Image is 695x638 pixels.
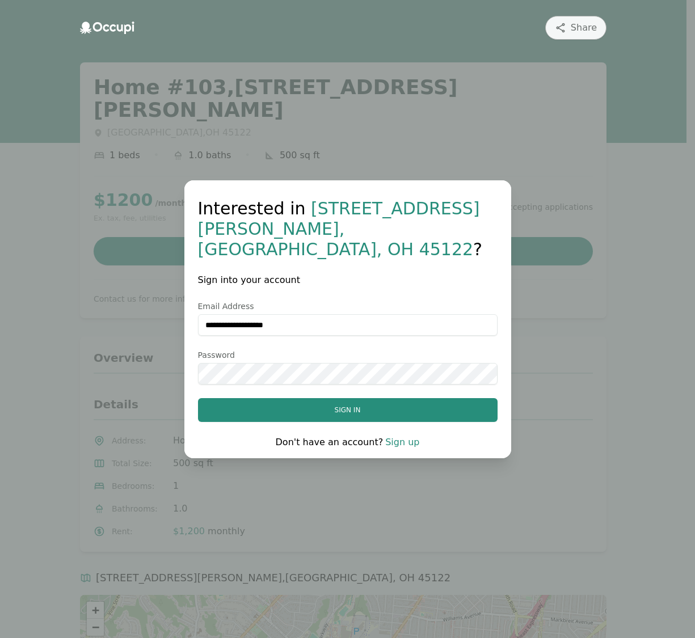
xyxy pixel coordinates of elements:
span: Don't have an account? [276,437,384,447]
span: [STREET_ADDRESS][PERSON_NAME] , [GEOGRAPHIC_DATA] , OH 45122 [198,198,480,259]
button: Sign in [198,398,498,422]
label: Password [198,349,498,361]
h1: Interested in ? [198,198,498,260]
a: Sign up [385,437,419,447]
h2: Sign into your account [198,273,498,287]
label: Email Address [198,301,498,312]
